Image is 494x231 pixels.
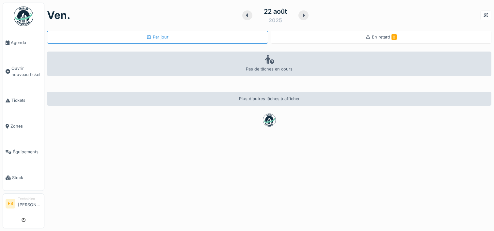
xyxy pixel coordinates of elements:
li: [PERSON_NAME] [18,196,41,210]
span: Agenda [11,39,41,46]
span: En retard [372,35,397,39]
a: Agenda [3,30,44,55]
a: Équipements [3,139,44,165]
a: Zones [3,113,44,139]
li: FB [6,199,15,208]
div: 2025 [269,16,282,24]
span: Ouvrir nouveau ticket [11,65,41,78]
img: badge-BVDL4wpA.svg [263,114,276,127]
div: Par jour [146,34,168,40]
h1: ven. [47,9,71,22]
span: Zones [10,123,41,129]
div: Plus d'autres tâches à afficher [47,92,491,106]
div: Technicien [18,196,41,201]
div: 22 août [264,7,287,16]
span: Stock [12,175,41,181]
span: 0 [391,34,397,40]
img: Badge_color-CXgf-gQk.svg [14,7,33,26]
span: Équipements [13,149,41,155]
a: Stock [3,165,44,191]
span: Tickets [11,97,41,103]
a: FB Technicien[PERSON_NAME] [6,196,41,212]
div: Pas de tâches en cours [47,52,491,76]
a: Tickets [3,87,44,113]
a: Ouvrir nouveau ticket [3,55,44,87]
